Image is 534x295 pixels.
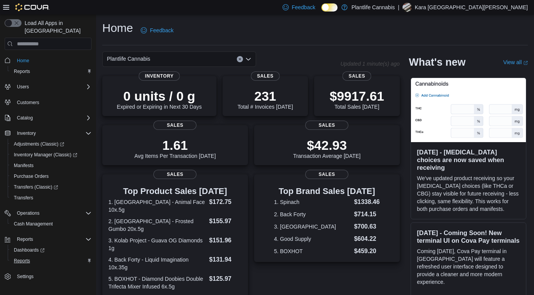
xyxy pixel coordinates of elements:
[22,19,91,35] span: Load All Apps in [GEOGRAPHIC_DATA]
[14,152,77,158] span: Inventory Manager (Classic)
[150,27,173,34] span: Feedback
[354,222,380,231] dd: $700.63
[11,172,91,181] span: Purchase Orders
[153,121,196,130] span: Sales
[14,247,45,253] span: Dashboards
[245,56,251,62] button: Open list of options
[305,121,348,130] span: Sales
[14,141,64,147] span: Adjustments (Classic)
[8,149,95,160] a: Inventory Manager (Classic)
[11,161,91,170] span: Manifests
[292,3,315,11] span: Feedback
[17,130,36,136] span: Inventory
[503,59,528,65] a: View allExternal link
[329,88,384,104] p: $9917.61
[14,272,37,281] a: Settings
[14,221,53,227] span: Cash Management
[14,162,33,169] span: Manifests
[274,235,351,243] dt: 4. Good Supply
[238,88,293,110] div: Total # Invoices [DATE]
[403,3,412,12] div: Kara St.Louis
[2,81,95,92] button: Users
[209,197,242,207] dd: $172.75
[417,148,520,171] h3: [DATE] - [MEDICAL_DATA] choices are now saved when receiving
[8,171,95,182] button: Purchase Orders
[238,88,293,104] p: 231
[17,236,33,242] span: Reports
[14,209,91,218] span: Operations
[117,88,202,104] p: 0 units / 0 g
[274,198,351,206] dt: 1. Spinach
[11,182,91,192] span: Transfers (Classic)
[11,193,91,202] span: Transfers
[417,174,520,213] p: We've updated product receiving so your [MEDICAL_DATA] choices (like THCa or CBG) stay visible fo...
[102,20,133,36] h1: Home
[8,66,95,77] button: Reports
[14,82,32,91] button: Users
[237,56,243,62] button: Clear input
[11,172,52,181] a: Purchase Orders
[14,195,33,201] span: Transfers
[354,197,380,207] dd: $1338.46
[11,245,91,255] span: Dashboards
[343,71,371,81] span: Sales
[11,150,91,159] span: Inventory Manager (Classic)
[14,98,42,107] a: Customers
[14,173,49,179] span: Purchase Orders
[274,187,380,196] h3: Top Brand Sales [DATE]
[354,210,380,219] dd: $714.15
[209,236,242,245] dd: $151.96
[523,61,528,65] svg: External link
[340,61,399,67] p: Updated 1 minute(s) ago
[108,187,242,196] h3: Top Product Sales [DATE]
[274,247,351,255] dt: 5. BOXHOT
[138,23,176,38] a: Feedback
[8,182,95,192] a: Transfers (Classic)
[2,128,95,139] button: Inventory
[329,88,384,110] div: Total Sales [DATE]
[11,161,37,170] a: Manifests
[14,98,91,107] span: Customers
[108,237,206,252] dt: 3. Kolab Project - Guava OG Diamonds 1g
[14,113,36,123] button: Catalog
[14,129,39,138] button: Inventory
[14,235,36,244] button: Reports
[14,235,91,244] span: Reports
[2,55,95,66] button: Home
[14,258,30,264] span: Reports
[14,55,91,65] span: Home
[14,184,58,190] span: Transfers (Classic)
[134,138,216,159] div: Avg Items Per Transaction [DATE]
[11,245,48,255] a: Dashboards
[351,3,395,12] p: Plantlife Cannabis
[251,71,279,81] span: Sales
[14,209,43,218] button: Operations
[274,210,351,218] dt: 2. Back Forty
[11,67,33,76] a: Reports
[108,256,206,271] dt: 4. Back Forty - Liquid Imagination 10x.35g
[11,256,91,265] span: Reports
[293,138,361,153] p: $42.93
[398,3,399,12] p: |
[8,139,95,149] a: Adjustments (Classic)
[2,97,95,108] button: Customers
[417,247,520,286] p: Coming [DATE], Cova Pay terminal in [GEOGRAPHIC_DATA] will feature a refreshed user interface des...
[2,208,95,219] button: Operations
[107,54,150,63] span: Plantlife Cannabis
[134,138,216,153] p: 1.61
[108,198,206,214] dt: 1. [GEOGRAPHIC_DATA] - Animal Face 10x.5g
[8,192,95,203] button: Transfers
[8,160,95,171] button: Manifests
[417,229,520,244] h3: [DATE] - Coming Soon! New terminal UI on Cova Pay terminals
[14,272,91,281] span: Settings
[11,139,91,149] span: Adjustments (Classic)
[17,210,40,216] span: Operations
[354,234,380,244] dd: $604.22
[415,3,528,12] p: Kara [GEOGRAPHIC_DATA][PERSON_NAME]
[8,255,95,266] button: Reports
[354,247,380,256] dd: $459.20
[11,219,56,229] a: Cash Management
[17,99,39,106] span: Customers
[209,255,242,264] dd: $131.94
